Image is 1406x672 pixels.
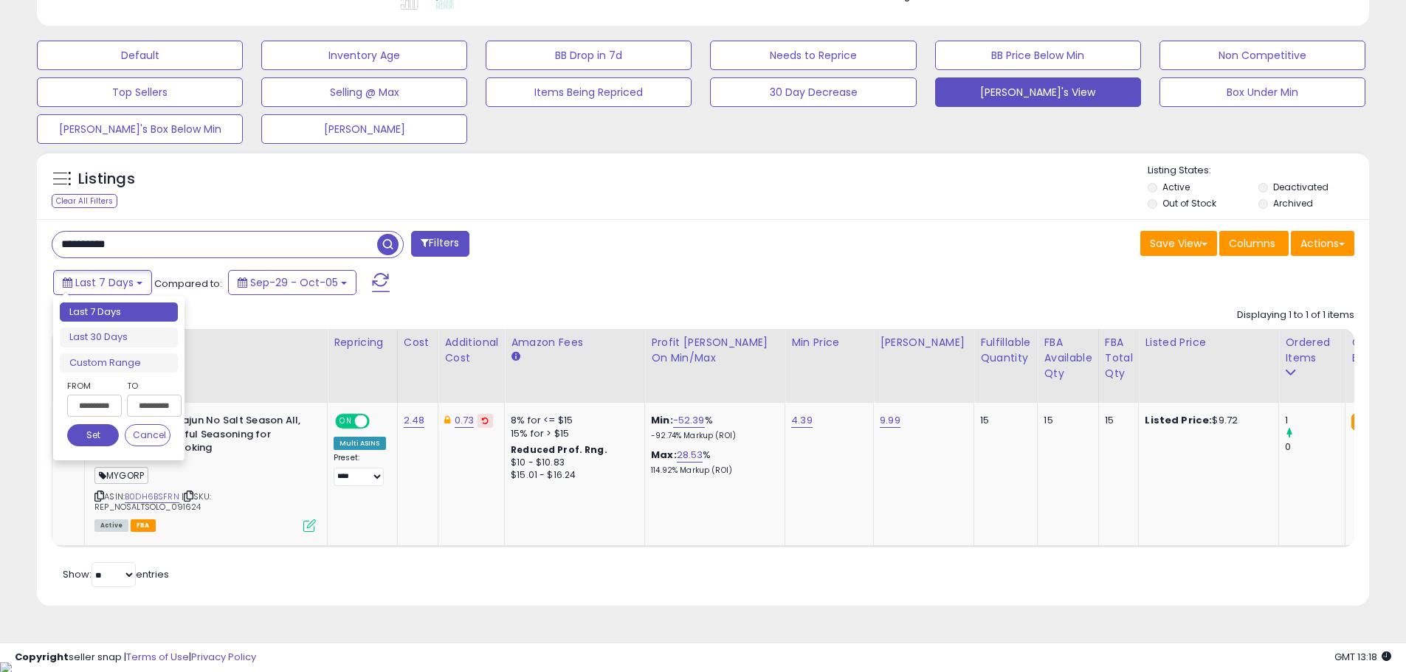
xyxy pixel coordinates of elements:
a: 9.99 [880,413,900,428]
button: Inventory Age [261,41,467,70]
div: Displaying 1 to 1 of 1 items [1237,308,1354,322]
button: Selling @ Max [261,77,467,107]
button: Sep-29 - Oct-05 [228,270,356,295]
label: Active [1162,181,1190,193]
button: 30 Day Decrease [710,77,916,107]
button: BB Price Below Min [935,41,1141,70]
b: Listed Price: [1145,413,1212,427]
button: Top Sellers [37,77,243,107]
button: Columns [1219,231,1289,256]
button: [PERSON_NAME]'s Box Below Min [37,114,243,144]
div: Listed Price [1145,335,1272,350]
label: To [127,378,170,393]
span: | SKU: REP_NOSALTSOLO_091624 [94,491,211,513]
button: Filters [411,231,469,257]
span: All listings currently available for purchase on Amazon [94,519,128,532]
button: Actions [1291,231,1354,256]
span: Show: entries [63,567,169,581]
div: % [651,448,773,476]
b: Reduced Prof. Rng. [511,443,607,456]
span: MYGORP [94,467,148,484]
button: Set [67,424,119,446]
button: Needs to Reprice [710,41,916,70]
span: ON [337,415,355,428]
div: Fulfillable Quantity [980,335,1031,366]
label: Out of Stock [1162,197,1216,209]
button: Items Being Repriced [486,77,692,107]
span: OFF [368,415,391,428]
div: 15 [1044,414,1086,427]
b: MYGORP Cajun No Salt Season All, 5 oz, Flavorful Seasoning for Healthy Cooking [128,414,307,459]
button: [PERSON_NAME] [261,114,467,144]
label: From [67,378,119,393]
p: 114.92% Markup (ROI) [651,465,773,476]
button: BB Drop in 7d [486,41,692,70]
div: $15.01 - $16.24 [511,469,633,482]
button: Cancel [125,424,170,446]
div: $10 - $10.83 [511,457,633,469]
div: ASIN: [94,414,316,530]
div: % [651,414,773,441]
span: Columns [1229,236,1275,251]
small: FBA [1351,414,1379,430]
span: FBA [131,519,156,532]
label: Archived [1273,197,1313,209]
li: Last 7 Days [60,302,178,322]
div: Amazon Fees [511,335,638,350]
div: Cost [404,335,433,350]
div: [PERSON_NAME] [880,335,968,350]
div: 15 [1105,414,1128,427]
span: Compared to: [154,277,222,291]
a: B0DH6BSFRN [125,491,179,503]
button: Last 7 Days [53,270,152,295]
a: 4.39 [791,413,813,428]
button: [PERSON_NAME]'s View [935,77,1141,107]
p: -92.74% Markup (ROI) [651,431,773,441]
th: The percentage added to the cost of goods (COGS) that forms the calculator for Min & Max prices. [645,329,785,403]
li: Custom Range [60,353,178,373]
button: Non Competitive [1159,41,1365,70]
span: Sep-29 - Oct-05 [250,275,338,290]
div: FBA Available Qty [1044,335,1092,381]
div: 15 [980,414,1026,427]
div: Ordered Items [1285,335,1339,366]
a: Terms of Use [126,650,189,664]
div: Title [91,335,321,350]
span: Last 7 Days [75,275,134,290]
a: Privacy Policy [191,650,256,664]
li: Last 30 Days [60,328,178,347]
div: Multi ASINS [334,437,386,450]
div: FBA Total Qty [1105,335,1133,381]
div: 1 [1285,414,1345,427]
div: Profit [PERSON_NAME] on Min/Max [651,335,779,366]
button: Box Under Min [1159,77,1365,107]
p: Listing States: [1148,164,1369,178]
div: 0 [1285,440,1345,454]
div: 8% for <= $15 [511,414,633,427]
div: Clear All Filters [52,194,117,208]
span: 2025-10-13 13:18 GMT [1334,650,1391,664]
button: Default [37,41,243,70]
div: Preset: [334,453,386,486]
label: Deactivated [1273,181,1329,193]
div: Repricing [334,335,391,350]
a: 0.73 [455,413,475,428]
button: Save View [1140,231,1217,256]
div: 15% for > $15 [511,427,633,440]
strong: Copyright [15,650,69,664]
div: seller snap | | [15,651,256,665]
b: Max: [651,448,677,462]
a: 2.48 [404,413,425,428]
a: 28.53 [677,448,703,463]
a: -52.39 [673,413,705,428]
div: Min Price [791,335,867,350]
b: Min: [651,413,673,427]
div: Additional Cost [444,335,498,366]
h5: Listings [78,169,135,190]
div: $9.72 [1145,414,1267,427]
small: Amazon Fees. [511,350,520,364]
